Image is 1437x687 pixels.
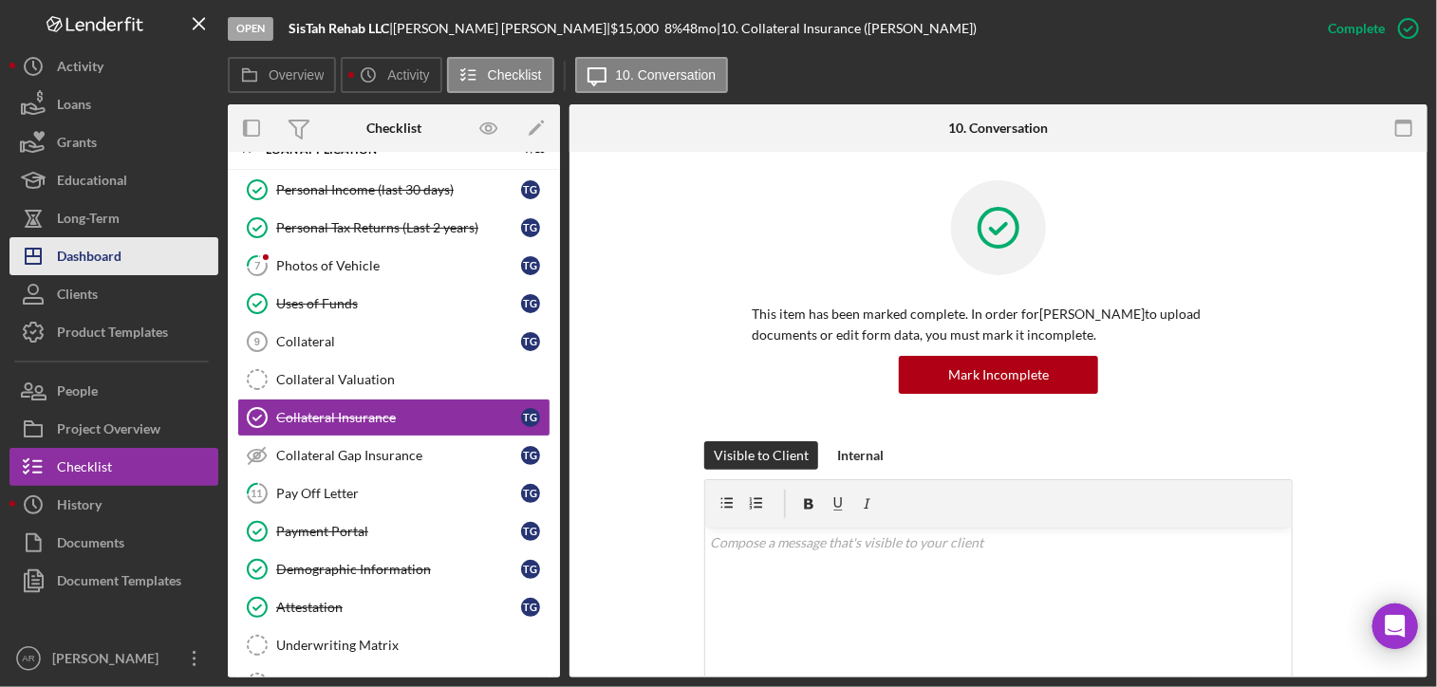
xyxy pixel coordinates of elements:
[9,562,218,600] button: Document Templates
[237,474,551,512] a: 11Pay Off Lettertg
[488,67,542,83] label: Checklist
[575,57,729,93] button: 10. Conversation
[276,448,521,463] div: Collateral Gap Insurance
[610,20,659,36] span: $15,000
[289,20,389,36] b: SisTah Rehab LLC
[237,171,551,209] a: Personal Income (last 30 days)tg
[228,17,273,41] div: Open
[276,486,521,501] div: Pay Off Letter
[9,161,218,199] button: Educational
[47,640,171,682] div: [PERSON_NAME]
[9,448,218,486] button: Checklist
[1372,603,1418,649] div: Open Intercom Messenger
[237,550,551,588] a: Demographic Informationtg
[276,258,521,273] div: Photos of Vehicle
[752,304,1245,346] p: This item has been marked complete. In order for [PERSON_NAME] to upload documents or edit form d...
[57,161,127,204] div: Educational
[9,275,218,313] button: Clients
[237,209,551,247] a: Personal Tax Returns (Last 2 years)tg
[57,410,160,453] div: Project Overview
[1328,9,1385,47] div: Complete
[254,336,260,347] tspan: 9
[276,638,550,653] div: Underwriting Matrix
[276,524,521,539] div: Payment Portal
[57,486,102,529] div: History
[276,220,521,235] div: Personal Tax Returns (Last 2 years)
[254,259,261,271] tspan: 7
[447,57,554,93] button: Checklist
[837,441,884,470] div: Internal
[616,67,717,83] label: 10. Conversation
[664,21,682,36] div: 8 %
[393,21,610,36] div: [PERSON_NAME] [PERSON_NAME] |
[9,47,218,85] button: Activity
[714,441,809,470] div: Visible to Client
[57,275,98,318] div: Clients
[237,399,551,436] a: Collateral Insurancetg
[237,285,551,323] a: Uses of Fundstg
[1309,9,1428,47] button: Complete
[521,446,540,465] div: t g
[276,410,521,425] div: Collateral Insurance
[276,182,521,197] div: Personal Income (last 30 days)
[9,313,218,351] button: Product Templates
[237,361,551,399] a: Collateral Valuation
[899,356,1098,394] button: Mark Incomplete
[9,486,218,524] button: History
[269,67,324,83] label: Overview
[521,484,540,503] div: t g
[252,487,263,499] tspan: 11
[521,560,540,579] div: t g
[828,441,893,470] button: Internal
[521,256,540,275] div: t g
[237,436,551,474] a: Collateral Gap Insurancetg
[237,588,551,626] a: Attestationtg
[9,199,218,237] button: Long-Term
[948,121,1048,136] div: 10. Conversation
[9,524,218,562] button: Documents
[276,334,521,349] div: Collateral
[57,85,91,128] div: Loans
[228,57,336,93] button: Overview
[9,640,218,678] button: AR[PERSON_NAME]
[704,441,818,470] button: Visible to Client
[521,408,540,427] div: t g
[276,562,521,577] div: Demographic Information
[57,448,112,491] div: Checklist
[276,600,521,615] div: Attestation
[57,237,121,280] div: Dashboard
[237,247,551,285] a: 7Photos of Vehicletg
[9,372,218,410] a: People
[9,85,218,123] a: Loans
[276,296,521,311] div: Uses of Funds
[237,626,551,664] a: Underwriting Matrix
[948,356,1049,394] div: Mark Incomplete
[521,294,540,313] div: t g
[9,123,218,161] button: Grants
[682,21,717,36] div: 48 mo
[521,332,540,351] div: t g
[57,199,120,242] div: Long-Term
[237,512,551,550] a: Payment Portaltg
[289,21,393,36] div: |
[9,237,218,275] button: Dashboard
[57,524,124,566] div: Documents
[276,372,550,387] div: Collateral Valuation
[521,522,540,541] div: t g
[57,372,98,415] div: People
[387,67,429,83] label: Activity
[521,218,540,237] div: t g
[57,313,168,356] div: Product Templates
[9,410,218,448] a: Project Overview
[521,598,540,617] div: t g
[22,654,34,664] text: AR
